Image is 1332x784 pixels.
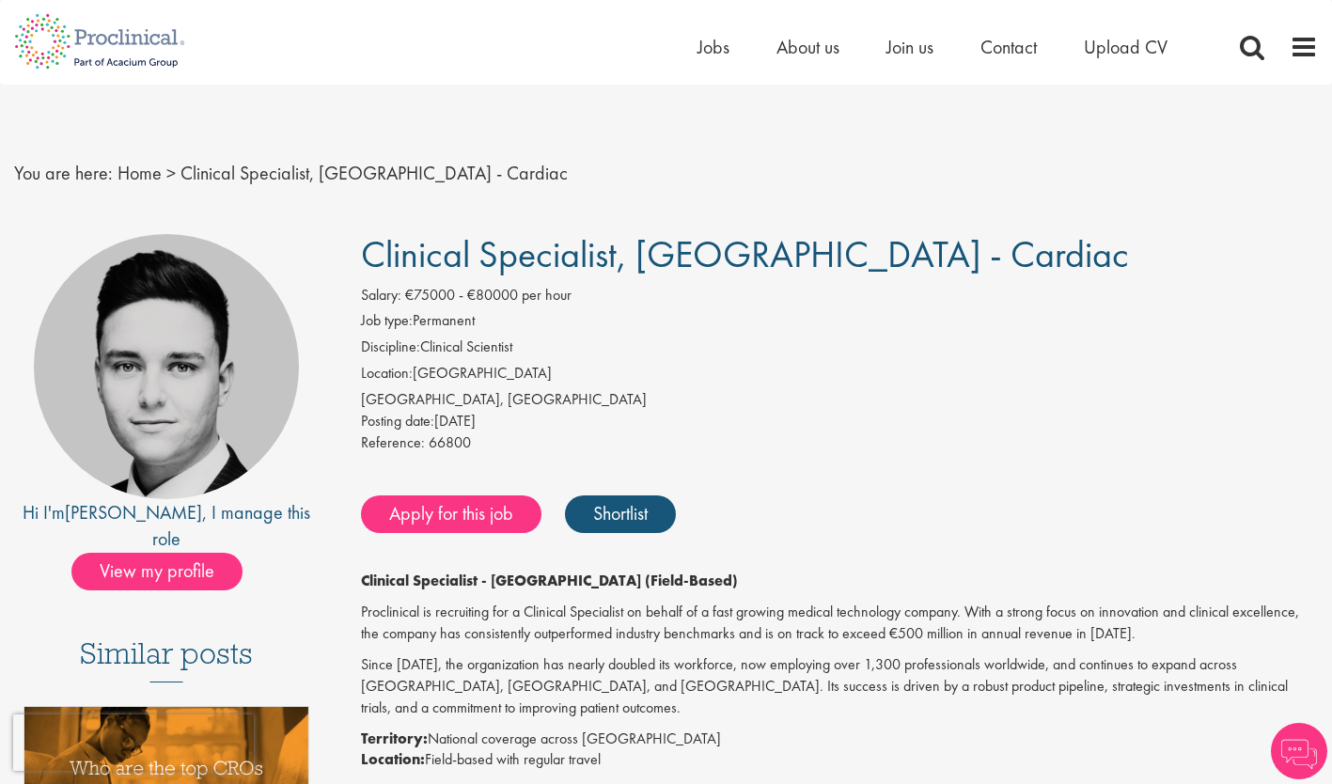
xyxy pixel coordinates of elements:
[980,35,1037,59] a: Contact
[405,285,572,305] span: €75000 - €80000 per hour
[361,310,413,332] label: Job type:
[886,35,933,59] a: Join us
[361,749,425,769] strong: Location:
[361,729,428,748] strong: Territory:
[361,310,1318,337] li: Permanent
[14,161,113,185] span: You are here:
[361,411,434,431] span: Posting date:
[361,337,420,358] label: Discipline:
[80,637,253,682] h3: Similar posts
[697,35,729,59] a: Jobs
[429,432,471,452] span: 66800
[361,285,401,306] label: Salary:
[361,495,541,533] a: Apply for this job
[361,602,1318,645] p: Proclinical is recruiting for a Clinical Specialist on behalf of a fast growing medical technolog...
[14,499,319,553] div: Hi I'm , I manage this role
[166,161,176,185] span: >
[361,654,1318,719] p: Since [DATE], the organization has nearly doubled its workforce, now employing over 1,300 profess...
[1084,35,1167,59] a: Upload CV
[361,230,1129,278] span: Clinical Specialist, [GEOGRAPHIC_DATA] - Cardiac
[361,363,1318,389] li: [GEOGRAPHIC_DATA]
[71,553,243,590] span: View my profile
[34,234,299,499] img: imeage of recruiter Connor Lynes
[361,432,425,454] label: Reference:
[361,389,1318,411] div: [GEOGRAPHIC_DATA], [GEOGRAPHIC_DATA]
[361,729,1318,772] p: National coverage across [GEOGRAPHIC_DATA] Field-based with regular travel
[361,411,1318,432] div: [DATE]
[361,571,738,590] strong: Clinical Specialist - [GEOGRAPHIC_DATA] (Field-Based)
[776,35,839,59] a: About us
[565,495,676,533] a: Shortlist
[180,161,568,185] span: Clinical Specialist, [GEOGRAPHIC_DATA] - Cardiac
[1271,723,1327,779] img: Chatbot
[65,500,202,525] a: [PERSON_NAME]
[361,363,413,384] label: Location:
[13,714,254,771] iframe: reCAPTCHA
[118,161,162,185] a: breadcrumb link
[71,557,261,581] a: View my profile
[361,337,1318,363] li: Clinical Scientist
